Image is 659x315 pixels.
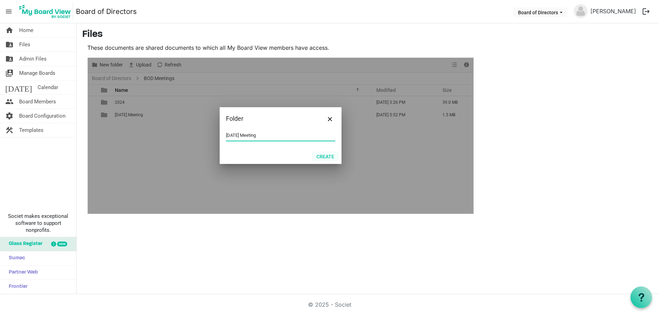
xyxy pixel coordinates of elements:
span: Manage Boards [19,66,55,80]
a: My Board View Logo [17,3,76,20]
span: Templates [19,123,44,137]
span: menu [2,5,15,18]
span: Glass Register [5,237,42,251]
span: home [5,23,14,37]
span: Partner Web [5,266,38,279]
a: Board of Directors [76,5,137,18]
button: Create [312,151,339,161]
span: Admin Files [19,52,47,66]
span: folder_shared [5,52,14,66]
span: settings [5,109,14,123]
span: Home [19,23,33,37]
span: construction [5,123,14,137]
div: new [57,242,67,246]
div: Folder [226,113,313,124]
button: logout [639,4,653,19]
input: Enter your folder name [226,130,335,141]
span: Sumac [5,251,25,265]
span: switch_account [5,66,14,80]
a: © 2025 - Societ [308,301,351,308]
span: Societ makes exceptional software to support nonprofits. [3,213,73,234]
span: [DATE] [5,80,32,94]
p: These documents are shared documents to which all My Board View members have access. [87,44,474,52]
img: My Board View Logo [17,3,73,20]
span: Board Configuration [19,109,65,123]
span: Board Members [19,95,56,109]
img: no-profile-picture.svg [574,4,588,18]
button: Board of Directors dropdownbutton [513,7,567,17]
span: people [5,95,14,109]
h3: Files [82,29,653,41]
a: [PERSON_NAME] [588,4,639,18]
span: folder_shared [5,38,14,52]
span: Files [19,38,30,52]
button: Close [325,113,335,124]
span: Calendar [38,80,58,94]
span: Frontier [5,280,28,294]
